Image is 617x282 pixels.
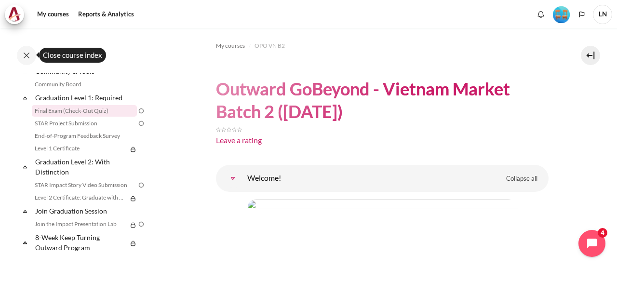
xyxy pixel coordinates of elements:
[20,206,30,216] span: Collapse
[593,5,612,24] a: User menu
[216,135,262,145] a: Leave a rating
[32,79,137,90] a: Community Board
[137,220,146,228] img: To do
[34,5,72,24] a: My courses
[553,5,570,23] div: Level #4
[20,238,30,247] span: Collapse
[575,7,589,22] button: Languages
[216,41,245,50] span: My courses
[255,40,285,52] a: OPO VN B2
[137,107,146,115] img: To do
[5,5,29,24] a: Architeck Architeck
[32,143,127,154] a: Level 1 Certificate
[32,105,137,117] a: Final Exam (Check-Out Quiz)
[216,78,549,123] h1: Outward GoBeyond - Vietnam Market Batch 2 ([DATE])
[534,7,548,22] div: Show notification window with no new notifications
[216,38,549,54] nav: Navigation bar
[137,119,146,128] img: To do
[32,179,137,191] a: STAR Impact Story Video Submission
[137,181,146,189] img: To do
[8,7,21,22] img: Architeck
[553,6,570,23] img: Level #4
[593,5,612,24] span: LN
[34,91,137,104] a: Graduation Level 1: Required
[34,155,137,178] a: Graduation Level 2: With Distinction
[499,171,545,187] a: Collapse all
[20,93,30,103] span: Collapse
[216,40,245,52] a: My courses
[506,174,537,184] span: Collapse all
[75,5,137,24] a: Reports & Analytics
[32,218,127,230] a: Join the Impact Presentation Lab
[32,118,137,129] a: STAR Project Submission
[34,204,137,217] a: Join Graduation Session
[32,130,137,142] a: End-of-Program Feedback Survey
[34,231,127,254] a: 8-Week Keep Turning Outward Program
[255,41,285,50] span: OPO VN B2
[20,162,30,172] span: Collapse
[32,192,127,203] a: Level 2 Certificate: Graduate with Distinction
[549,5,574,23] a: Level #4
[39,48,106,63] div: Close course index
[223,169,242,188] a: Welcome!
